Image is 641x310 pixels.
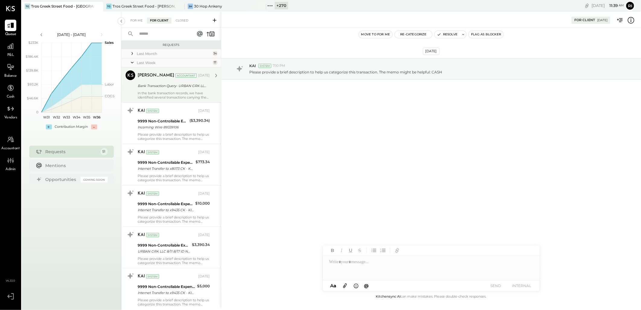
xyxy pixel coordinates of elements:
div: ($3,390.34) [190,118,210,124]
div: For Me [127,18,146,24]
div: KAI [138,273,145,279]
div: Please provide a brief description to help us categorize this transaction. The memo might be help... [138,132,210,141]
span: Cash [7,94,14,100]
div: Internet Transfer to x8073 CK - KEVPRA 250016 REVERSE [138,166,194,172]
text: $233K [28,40,38,45]
div: System [146,150,159,154]
text: Labor [105,82,114,86]
button: Ri [625,1,635,11]
div: Contribution Margin [55,124,88,129]
text: W33 [63,115,70,119]
div: KAI [138,108,145,114]
a: P&L [0,40,21,58]
span: Accountant [2,146,20,151]
text: W32 [53,115,60,119]
a: Queue [0,20,21,37]
div: KAI [138,232,145,238]
text: W35 [83,115,90,119]
div: Tros Greek Street Food - [PERSON_NAME] [113,4,176,9]
div: Mentions [46,163,105,169]
div: Coming Soon [81,177,108,182]
div: 9999 Non-Controllable Expenses:Other Income and Expenses:To Be Classified P&L [138,118,188,124]
div: [DATE] [198,233,210,237]
button: SEND [484,282,508,290]
button: Ordered List [379,247,387,254]
div: $3,390.34 [192,242,210,248]
button: Underline [347,247,355,254]
span: Queue [5,32,16,37]
span: @ [364,283,369,289]
div: KAI [138,191,145,197]
button: Unordered List [370,247,378,254]
div: 9999 Non-Controllable Expenses:Other Income and Expenses:To Be Classified P&L [138,242,190,248]
div: 9999 Non-Controllable Expenses:Other Income and Expenses:To Be Classified P&L [138,284,195,290]
div: $5,000 [197,283,210,289]
div: 51 [100,148,108,155]
div: Internet Transfer to x9435 CK - KICK UP [138,290,195,296]
span: P&L [7,53,14,58]
div: [DATE] [597,18,608,22]
div: - [91,124,97,129]
div: Requests [46,149,97,155]
div: For Client [574,18,595,23]
div: For Client [147,18,171,24]
button: @ [362,282,371,289]
span: KAI [249,63,256,68]
div: Please provide a brief description to help us categorize this transaction. The memo might be help... [138,174,210,182]
text: $186.4K [26,54,38,59]
button: Move to for me [359,31,393,38]
div: URBAN GRK LLC 8/11 8/17 ID NBR: XXXXXX2930 [138,248,190,254]
button: Aa [329,283,338,289]
button: Resolve [435,31,460,38]
span: Vendors [4,115,17,121]
a: Accountant [0,134,21,151]
button: Strikethrough [356,247,364,254]
div: 9999 Non-Controllable Expenses:Other Income and Expenses:To Be Classified P&L [138,160,194,166]
p: Please provide a brief description to help us categorize this transaction. The memo might be help... [249,69,442,75]
text: W34 [73,115,81,119]
div: 30 Hop Ankeny [194,4,222,9]
div: 17 [213,60,218,65]
div: $10,000 [195,200,210,206]
div: Last Month [137,51,211,56]
text: $93.2K [27,82,38,86]
div: + [46,124,52,129]
a: Admin [0,155,21,172]
a: Balance [0,61,21,79]
div: [DATE] [198,150,210,155]
div: 9999 Non-Controllable Expenses:Other Income and Expenses:To Be Classified P&L [138,201,193,207]
a: Vendors [0,103,21,121]
a: Cash [0,82,21,100]
div: Please provide a brief description to help us categorize this transaction. The memo might be help... [138,215,210,224]
div: Last Week [137,60,211,65]
div: [DATE] [592,3,624,8]
text: $139.8K [26,68,38,73]
button: Add URL [393,247,401,254]
div: Bank Transaction Query- URBAN GRK LLC ****2930 [138,83,208,89]
span: Admin [5,167,16,172]
div: Please provide a brief description to help us categorize this transaction. The memo might be help... [138,257,210,265]
div: copy link [584,2,590,9]
span: Balance [4,73,17,79]
div: + 270 [275,2,288,9]
div: [DATE] [198,108,210,113]
div: In the bank transaction records, we have identified several transactions carrying the memo "URBAN... [138,91,210,99]
div: $773.34 [196,159,210,165]
div: TG [106,4,112,9]
div: System [146,233,159,237]
div: [DATE] [198,191,210,196]
button: Italic [338,247,346,254]
div: System [146,192,159,196]
button: Flag as Blocker [469,31,503,38]
div: Tros Greek Street Food - [GEOGRAPHIC_DATA] [31,4,94,9]
div: [DATE] - [DATE] [46,32,97,37]
div: Incoming Wire 89339106 [138,124,188,130]
text: W31 [43,115,49,119]
text: Sales [105,40,114,45]
div: [DATE] [198,274,210,279]
div: TG [25,4,30,9]
div: 3H [188,4,193,9]
div: [PERSON_NAME] [138,73,174,79]
div: KAI [138,149,145,155]
text: 0 [36,110,38,114]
